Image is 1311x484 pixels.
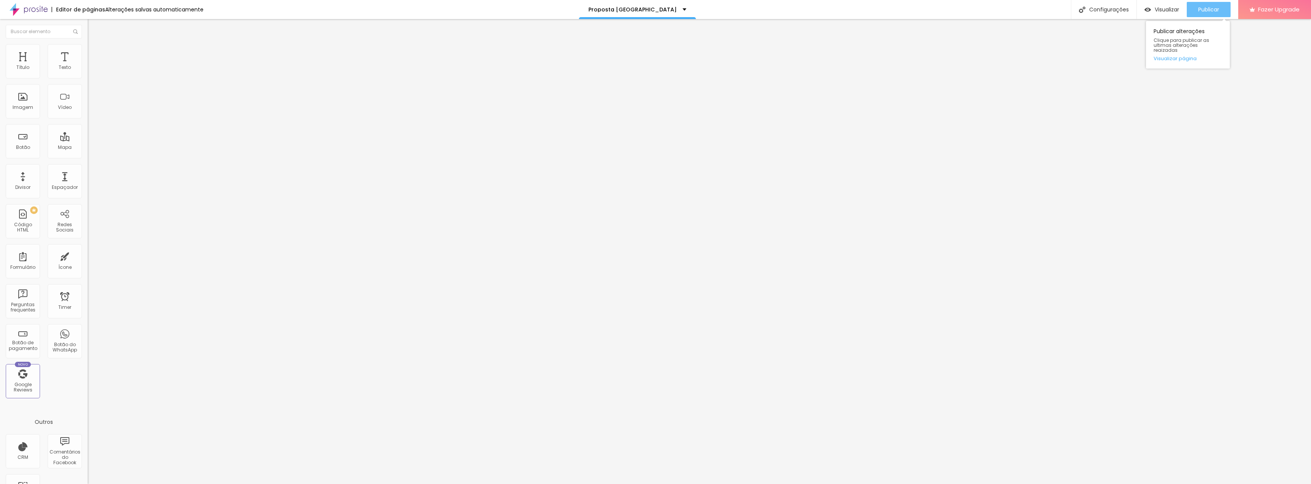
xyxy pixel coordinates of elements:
img: Icone [73,29,78,34]
span: Clique para publicar as ultimas alterações reaizadas [1154,38,1222,53]
div: Imagem [13,105,33,110]
div: Código HTML [8,222,38,233]
div: Timer [58,305,71,310]
div: Botão do WhatsApp [50,342,80,353]
div: Texto [59,65,71,70]
div: Comentários do Facebook [50,449,80,466]
a: Visualizar página [1154,56,1222,61]
input: Buscar elemento [6,25,82,38]
div: Formulário [10,265,35,270]
div: Divisor [15,185,30,190]
div: Perguntas frequentes [8,302,38,313]
div: Espaçador [52,185,78,190]
div: Google Reviews [8,382,38,393]
img: Icone [1079,6,1085,13]
span: Visualizar [1155,6,1179,13]
img: view-1.svg [1144,6,1151,13]
span: Fazer Upgrade [1258,6,1300,13]
iframe: Editor [88,19,1311,484]
div: Ícone [58,265,72,270]
div: Título [16,65,29,70]
div: Alterações salvas automaticamente [105,7,204,12]
div: Publicar alterações [1146,21,1230,69]
div: Botão [16,145,30,150]
div: Vídeo [58,105,72,110]
div: Editor de páginas [51,7,105,12]
div: Mapa [58,145,72,150]
div: CRM [18,455,28,460]
button: Visualizar [1137,2,1187,17]
button: Publicar [1187,2,1231,17]
div: Botão de pagamento [8,340,38,351]
span: Publicar [1198,6,1219,13]
div: Novo [15,362,31,367]
p: Proposta [GEOGRAPHIC_DATA] [588,7,677,12]
div: Redes Sociais [50,222,80,233]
